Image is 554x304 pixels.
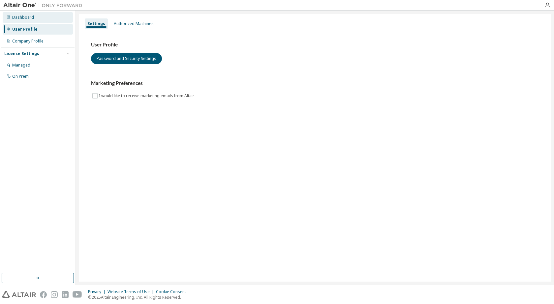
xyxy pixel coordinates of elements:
[99,92,196,100] label: I would like to receive marketing emails from Altair
[12,63,30,68] div: Managed
[12,15,34,20] div: Dashboard
[4,51,39,56] div: License Settings
[12,39,44,44] div: Company Profile
[91,53,162,64] button: Password and Security Settings
[73,291,82,298] img: youtube.svg
[91,80,539,87] h3: Marketing Preferences
[91,41,539,48] h3: User Profile
[12,27,38,32] div: User Profile
[114,21,154,26] div: Authorized Machines
[51,291,58,298] img: instagram.svg
[40,291,47,298] img: facebook.svg
[62,291,69,298] img: linkedin.svg
[88,294,190,300] p: © 2025 Altair Engineering, Inc. All Rights Reserved.
[156,289,190,294] div: Cookie Consent
[108,289,156,294] div: Website Terms of Use
[87,21,105,26] div: Settings
[12,74,29,79] div: On Prem
[2,291,36,298] img: altair_logo.svg
[3,2,86,9] img: Altair One
[88,289,108,294] div: Privacy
